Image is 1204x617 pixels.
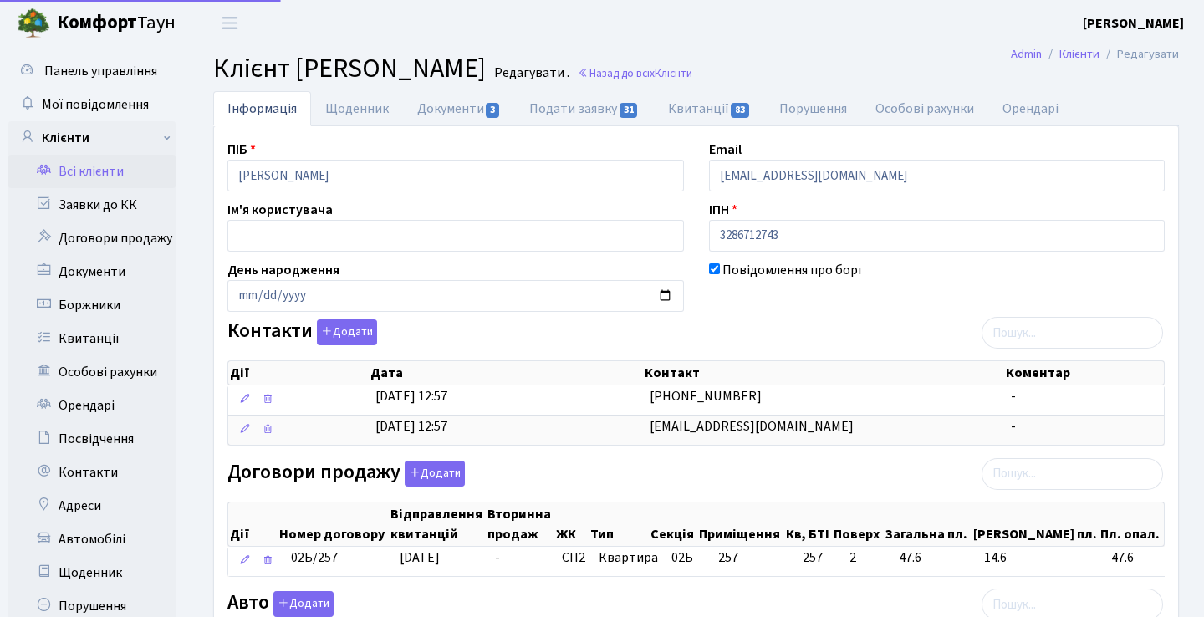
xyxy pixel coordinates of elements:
span: Таун [57,9,176,38]
a: Посвідчення [8,422,176,456]
span: - [495,548,500,567]
span: 47.6 [899,548,971,568]
a: Щоденник [8,556,176,589]
a: Квитанції [654,91,765,126]
span: Квартира [599,548,658,568]
label: Контакти [227,319,377,345]
th: Приміщення [697,502,784,546]
label: День народження [227,260,339,280]
label: ІПН [709,200,737,220]
a: Інформація [213,91,311,126]
span: 02Б/257 [291,548,338,567]
label: ПІБ [227,140,256,160]
a: Мої повідомлення [8,88,176,121]
span: 3 [486,103,499,118]
li: Редагувати [1099,45,1179,64]
a: Додати [313,317,377,346]
a: Документи [8,255,176,288]
a: Заявки до КК [8,188,176,222]
span: Клієнт [PERSON_NAME] [213,49,486,88]
th: Пл. опал. [1099,502,1164,546]
a: Всі клієнти [8,155,176,188]
span: [PHONE_NUMBER] [650,387,762,405]
th: ЖК [554,502,589,546]
nav: breadcrumb [986,37,1204,72]
small: Редагувати . [491,65,569,81]
th: Номер договору [278,502,389,546]
a: Боржники [8,288,176,322]
a: Квитанції [8,322,176,355]
a: Щоденник [311,91,403,126]
span: 02Б [671,548,693,567]
a: Порушення [765,91,861,126]
a: Подати заявку [515,91,653,126]
th: Відправлення квитанцій [389,502,486,546]
button: Переключити навігацію [209,9,251,37]
span: 31 [620,103,638,118]
label: Повідомлення про борг [722,260,864,280]
th: Кв, БТІ [784,502,832,546]
label: Email [709,140,742,160]
a: Панель управління [8,54,176,88]
th: Загальна пл. [884,502,972,546]
button: Авто [273,591,334,617]
a: Автомобілі [8,523,176,556]
img: logo.png [17,7,50,40]
b: [PERSON_NAME] [1083,14,1184,33]
a: Особові рахунки [8,355,176,389]
input: Пошук... [982,458,1163,490]
th: Дії [228,361,369,385]
button: Контакти [317,319,377,345]
th: Тип [589,502,649,546]
b: Комфорт [57,9,137,36]
a: Клієнти [1059,45,1099,63]
a: Договори продажу [8,222,176,255]
a: Адреси [8,489,176,523]
a: Орендарі [988,91,1073,126]
label: Ім'я користувача [227,200,333,220]
label: Авто [227,591,334,617]
a: Документи [403,91,515,126]
label: Договори продажу [227,461,465,487]
a: Додати [400,457,465,487]
button: Договори продажу [405,461,465,487]
span: 257 [718,548,738,567]
a: Особові рахунки [861,91,988,126]
th: Секція [649,502,696,546]
input: Пошук... [982,317,1163,349]
th: Контакт [643,361,1004,385]
th: Вторинна продаж [486,502,554,546]
th: Поверх [832,502,883,546]
span: 83 [731,103,749,118]
span: - [1011,387,1016,405]
th: Дата [369,361,642,385]
a: Клієнти [8,121,176,155]
span: Мої повідомлення [42,95,149,114]
span: СП2 [562,548,585,568]
span: 257 [803,548,836,568]
th: Дії [228,502,278,546]
a: Орендарі [8,389,176,422]
th: Коментар [1004,361,1164,385]
span: - [1011,417,1016,436]
span: [DATE] 12:57 [375,417,447,436]
span: [DATE] [400,548,440,567]
th: [PERSON_NAME] пл. [972,502,1099,546]
a: [PERSON_NAME] [1083,13,1184,33]
a: Admin [1011,45,1042,63]
span: 14.6 [984,548,1098,568]
a: Контакти [8,456,176,489]
span: [EMAIL_ADDRESS][DOMAIN_NAME] [650,417,854,436]
span: [DATE] 12:57 [375,387,447,405]
span: Панель управління [44,62,157,80]
span: 2 [849,548,885,568]
a: Назад до всіхКлієнти [578,65,692,81]
span: 47.6 [1111,548,1161,568]
span: Клієнти [655,65,692,81]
